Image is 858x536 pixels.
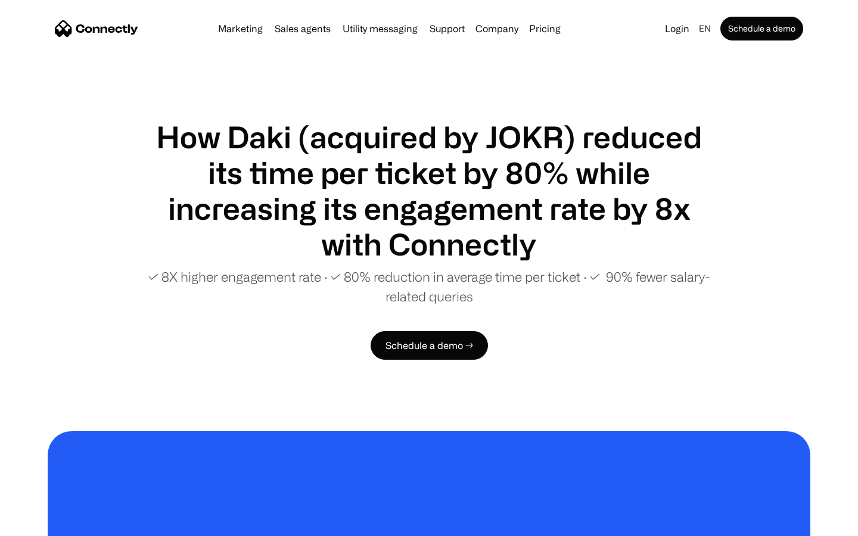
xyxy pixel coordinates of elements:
[143,267,715,306] p: ✓ 8X higher engagement rate ∙ ✓ 80% reduction in average time per ticket ∙ ✓ 90% fewer salary-rel...
[270,24,335,33] a: Sales agents
[143,119,715,262] h1: How Daki (acquired by JOKR) reduced its time per ticket by 80% while increasing its engagement ra...
[720,17,803,40] a: Schedule a demo
[24,515,71,532] ul: Language list
[213,24,268,33] a: Marketing
[660,20,694,37] a: Login
[371,331,488,360] a: Schedule a demo →
[524,24,565,33] a: Pricing
[338,24,422,33] a: Utility messaging
[425,24,470,33] a: Support
[12,514,71,532] aside: Language selected: English
[475,20,518,37] div: Company
[699,20,711,37] div: en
